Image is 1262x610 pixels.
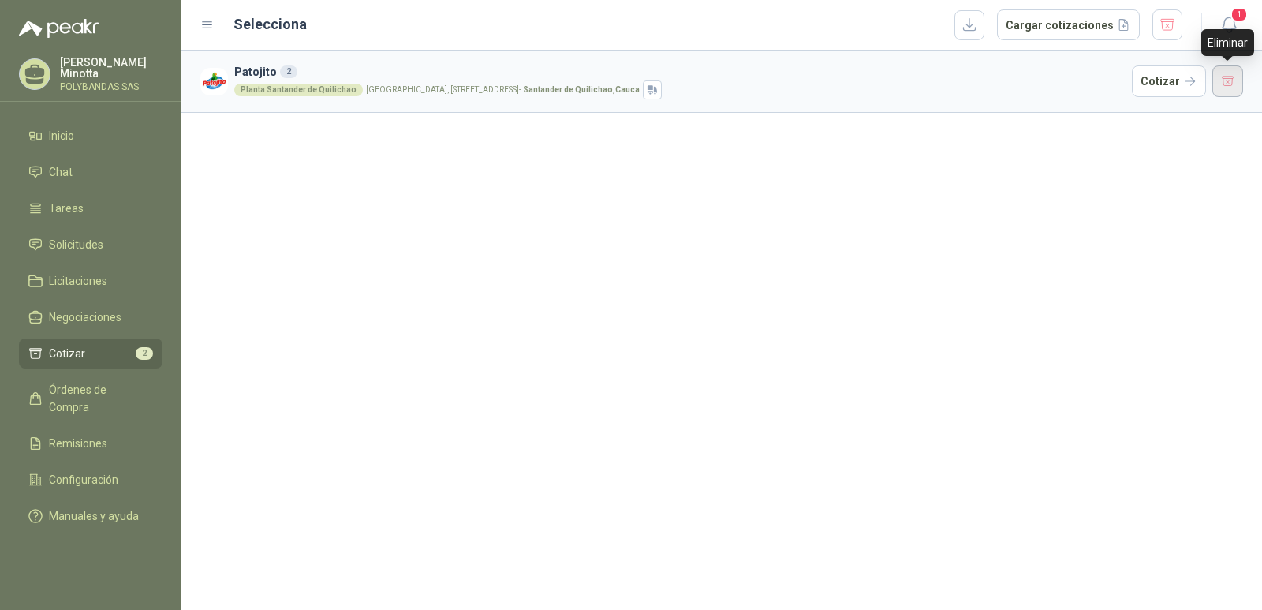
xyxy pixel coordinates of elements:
a: Licitaciones [19,266,162,296]
span: Chat [49,163,73,181]
span: 1 [1230,7,1248,22]
span: Tareas [49,200,84,217]
a: Inicio [19,121,162,151]
span: Órdenes de Compra [49,381,147,416]
img: Logo peakr [19,19,99,38]
div: Planta Santander de Quilichao [234,84,363,96]
h2: Selecciona [233,13,307,36]
a: Remisiones [19,428,162,458]
div: Eliminar [1201,29,1254,56]
span: Solicitudes [49,236,103,253]
span: Cotizar [49,345,85,362]
span: Configuración [49,471,118,488]
a: Configuración [19,465,162,495]
h3: Patojito [234,63,1126,80]
a: Cotizar2 [19,339,162,369]
p: [PERSON_NAME] Minotta [60,57,162,79]
button: Cargar cotizaciones [997,9,1140,41]
span: 2 [136,347,153,360]
div: 2 [280,65,297,78]
a: Negociaciones [19,302,162,332]
span: Remisiones [49,435,107,452]
a: Chat [19,157,162,187]
p: POLYBANDAS SAS [60,82,162,92]
span: Licitaciones [49,272,107,290]
a: Tareas [19,193,162,223]
p: [GEOGRAPHIC_DATA], [STREET_ADDRESS] - [366,86,640,94]
span: Manuales y ayuda [49,507,139,525]
a: Solicitudes [19,230,162,260]
img: Company Logo [200,68,228,95]
a: Órdenes de Compra [19,375,162,422]
span: Inicio [49,127,74,144]
button: Cotizar [1132,65,1206,97]
span: Negociaciones [49,309,121,326]
a: Manuales y ayuda [19,501,162,531]
button: 1 [1215,11,1243,39]
strong: Santander de Quilichao , Cauca [523,85,640,94]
